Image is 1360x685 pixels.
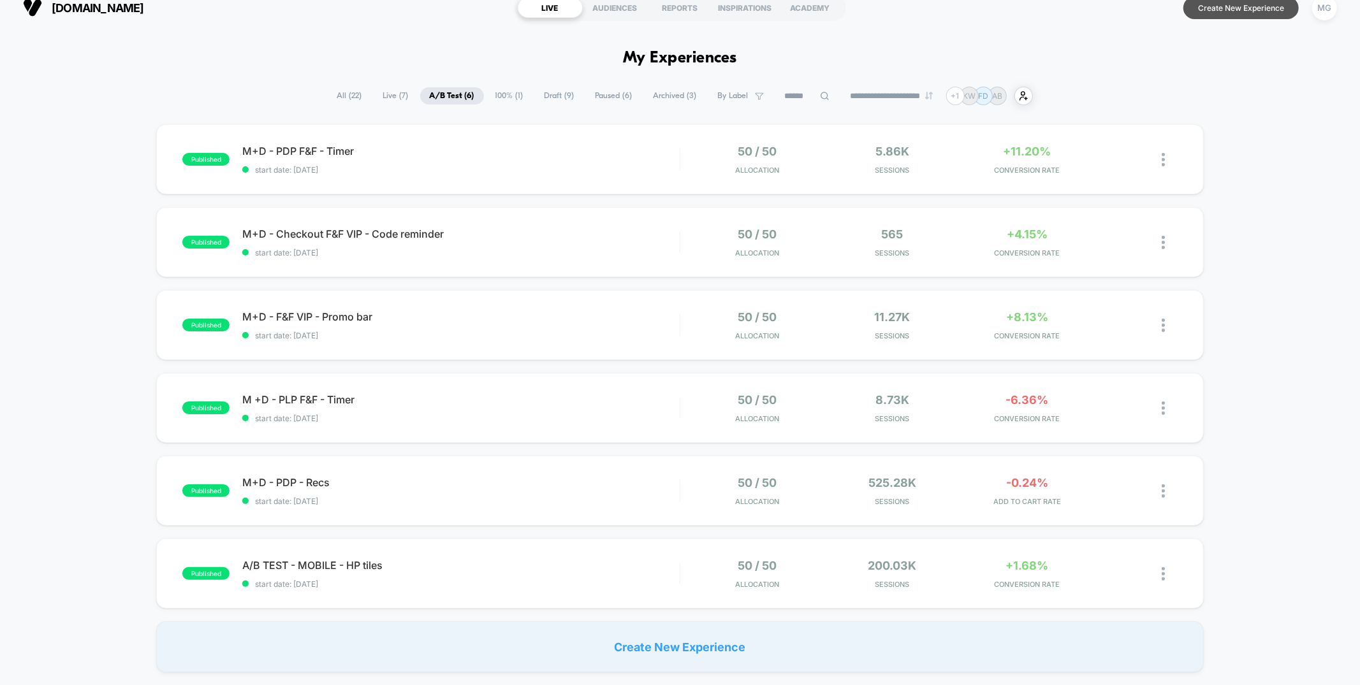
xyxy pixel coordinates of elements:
span: start date: [DATE] [242,248,679,257]
p: KW [963,91,976,101]
span: 50 / 50 [738,393,777,407]
span: Allocation [736,166,780,175]
span: M+D - PDP - Recs [242,476,679,489]
span: 11.27k [875,310,910,324]
img: end [925,92,933,99]
div: + 1 [946,87,965,105]
p: FD [978,91,988,101]
span: Draft ( 9 ) [535,87,584,105]
span: 8.73k [875,393,909,407]
div: Create New Experience [156,621,1203,672]
img: close [1162,236,1165,249]
span: CONVERSION RATE [963,166,1092,175]
span: Sessions [828,580,957,589]
span: M +D - PLP F&F - Timer [242,393,679,406]
span: Allocation [736,249,780,257]
span: A/B TEST - MOBILE - HP tiles [242,559,679,572]
span: 50 / 50 [738,559,777,572]
span: 5.86k [875,145,909,158]
span: Archived ( 3 ) [644,87,706,105]
span: Allocation [736,331,780,340]
span: ADD TO CART RATE [963,497,1092,506]
img: close [1162,153,1165,166]
span: Paused ( 6 ) [586,87,642,105]
span: By Label [718,91,749,101]
span: 50 / 50 [738,476,777,489]
span: start date: [DATE] [242,579,679,589]
span: Allocation [736,580,780,589]
span: M+D - Checkout F&F VIP - Code reminder [242,227,679,240]
span: published [182,153,230,166]
span: Allocation [736,414,780,423]
span: published [182,484,230,497]
span: start date: [DATE] [242,165,679,175]
span: published [182,319,230,331]
span: CONVERSION RATE [963,580,1092,589]
span: published [182,401,230,414]
span: -6.36% [1006,393,1049,407]
span: 50 / 50 [738,145,777,158]
h1: My Experiences [623,49,737,68]
span: 100% ( 1 ) [486,87,533,105]
span: Sessions [828,166,957,175]
span: 50 / 50 [738,227,777,241]
span: CONVERSION RATE [963,249,1092,257]
span: start date: [DATE] [242,331,679,340]
span: +11.20% [1004,145,1051,158]
span: 525.28k [868,476,916,489]
span: Live ( 7 ) [374,87,418,105]
span: Allocation [736,497,780,506]
span: 50 / 50 [738,310,777,324]
img: close [1162,567,1165,580]
img: close [1162,484,1165,498]
span: published [182,236,230,249]
span: All ( 22 ) [328,87,372,105]
p: AB [992,91,1002,101]
span: start date: [DATE] [242,496,679,506]
span: Sessions [828,414,957,423]
span: CONVERSION RATE [963,331,1092,340]
span: CONVERSION RATE [963,414,1092,423]
span: start date: [DATE] [242,414,679,423]
span: [DOMAIN_NAME] [52,1,144,15]
span: +8.13% [1006,310,1048,324]
span: M+D - PDP F&F - Timer [242,145,679,157]
span: Sessions [828,331,957,340]
span: -0.24% [1006,476,1048,489]
span: published [182,567,230,580]
span: Sessions [828,497,957,506]
span: +4.15% [1007,227,1048,241]
img: close [1162,319,1165,332]
span: +1.68% [1006,559,1049,572]
img: close [1162,401,1165,415]
span: Sessions [828,249,957,257]
span: 200.03k [868,559,917,572]
span: M+D - F&F VIP - Promo bar [242,310,679,323]
span: 565 [882,227,903,241]
span: A/B Test ( 6 ) [420,87,484,105]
